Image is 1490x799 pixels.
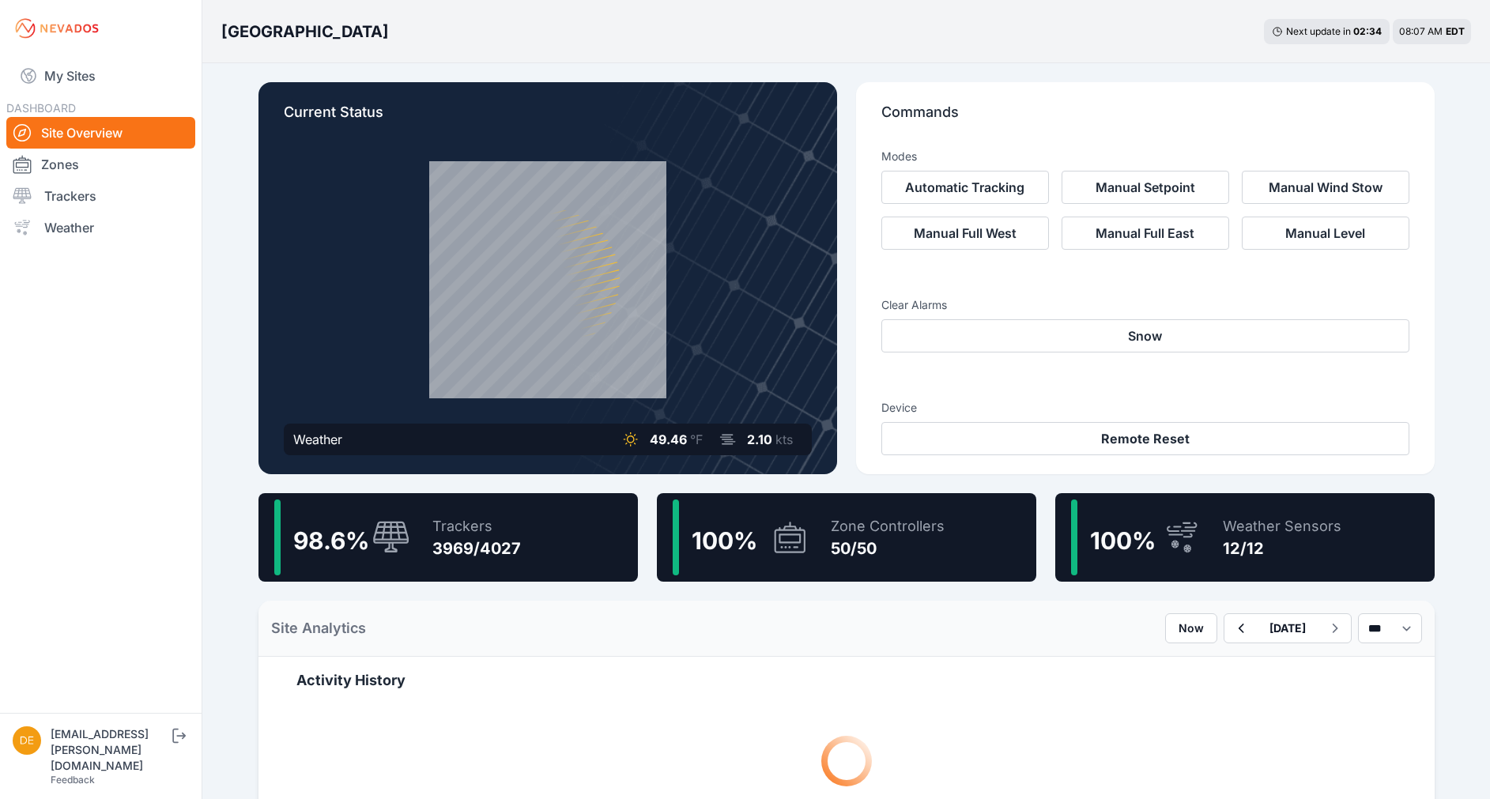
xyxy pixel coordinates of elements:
button: Snow [881,319,1409,352]
button: Manual Full East [1062,217,1229,250]
button: Now [1165,613,1217,643]
a: Trackers [6,180,195,212]
div: 50/50 [831,537,945,560]
a: 100%Weather Sensors12/12 [1055,493,1435,582]
a: Feedback [51,774,95,786]
span: 98.6 % [293,526,369,555]
span: 2.10 [747,432,772,447]
div: Zone Controllers [831,515,945,537]
button: Manual Setpoint [1062,171,1229,204]
div: [EMAIL_ADDRESS][PERSON_NAME][DOMAIN_NAME] [51,726,169,774]
h2: Site Analytics [271,617,366,639]
button: Remote Reset [881,422,1409,455]
h3: Device [881,400,1409,416]
span: 49.46 [650,432,687,447]
div: Weather Sensors [1223,515,1341,537]
button: Manual Full West [881,217,1049,250]
a: Zones [6,149,195,180]
span: 08:07 AM [1399,25,1443,37]
p: Commands [881,101,1409,136]
a: Weather [6,212,195,243]
a: My Sites [6,57,195,95]
div: Trackers [432,515,521,537]
img: devin.martin@nevados.solar [13,726,41,755]
nav: Breadcrumb [221,11,389,52]
h3: Modes [881,149,917,164]
button: [DATE] [1257,614,1318,643]
a: 100%Zone Controllers50/50 [657,493,1036,582]
p: Current Status [284,101,812,136]
div: Weather [293,430,342,449]
span: kts [775,432,793,447]
span: DASHBOARD [6,101,76,115]
button: Automatic Tracking [881,171,1049,204]
div: 12/12 [1223,537,1341,560]
span: Next update in [1286,25,1351,37]
span: 100 % [1090,526,1156,555]
h2: Activity History [296,669,1397,692]
span: EDT [1446,25,1465,37]
h3: [GEOGRAPHIC_DATA] [221,21,389,43]
button: Manual Wind Stow [1242,171,1409,204]
a: Site Overview [6,117,195,149]
img: Nevados [13,16,101,41]
span: °F [690,432,703,447]
h3: Clear Alarms [881,297,1409,313]
button: Manual Level [1242,217,1409,250]
span: 100 % [692,526,757,555]
div: 02 : 34 [1353,25,1382,38]
a: 98.6%Trackers3969/4027 [258,493,638,582]
div: 3969/4027 [432,537,521,560]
